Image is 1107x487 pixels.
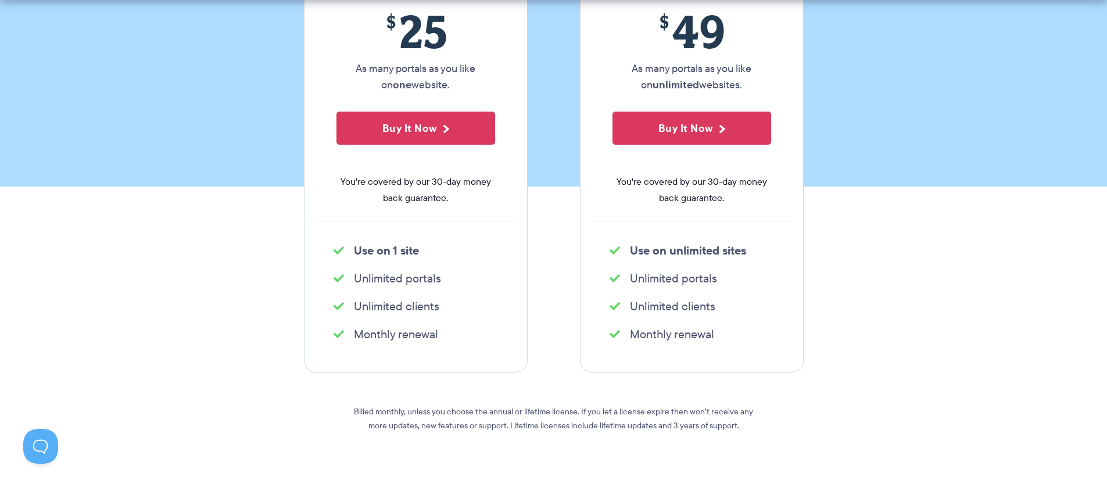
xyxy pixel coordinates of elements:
strong: Use on 1 site [354,242,419,259]
p: As many portals as you like on website. [336,60,495,93]
span: You're covered by our 30-day money back guarantee. [612,174,771,206]
p: Billed monthly, unless you choose the annual or lifetime license. If you let a license expire the... [345,404,763,432]
iframe: Toggle Customer Support [23,429,58,464]
li: Unlimited portals [334,270,498,287]
li: Unlimited clients [334,298,498,314]
strong: unlimited [653,77,699,92]
strong: one [393,77,411,92]
span: 25 [336,5,495,58]
li: Unlimited clients [610,298,774,314]
button: Buy It Now [336,112,495,145]
span: You're covered by our 30-day money back guarantee. [336,174,495,206]
li: Monthly renewal [610,326,774,342]
button: Buy It Now [612,112,771,145]
li: Unlimited portals [610,270,774,287]
li: Monthly renewal [334,326,498,342]
p: As many portals as you like on websites. [612,60,771,93]
span: 49 [612,5,771,58]
strong: Use on unlimited sites [630,242,746,259]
